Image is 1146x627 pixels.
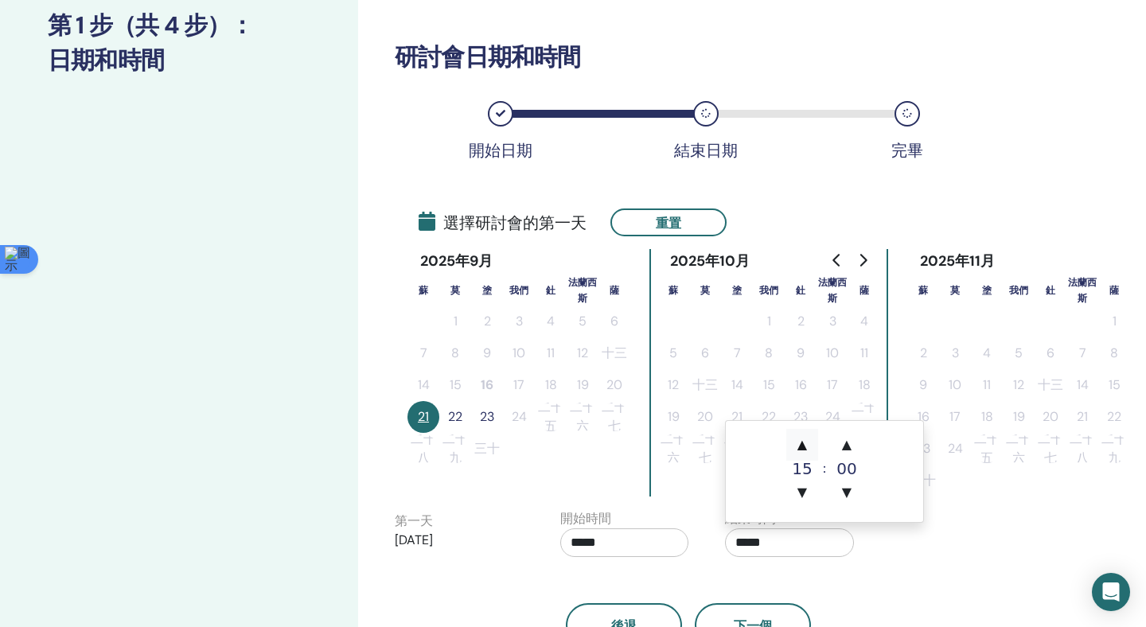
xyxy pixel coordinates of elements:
[545,376,557,393] font: 18
[1077,408,1088,425] font: 21
[535,274,567,306] th: 週四
[483,345,491,361] font: 9
[848,274,880,306] th: 週六
[689,274,721,306] th: 週一
[827,376,838,393] font: 17
[918,408,930,425] font: 16
[420,251,493,271] font: 2025年9月
[1013,376,1024,393] font: 12
[701,345,709,361] font: 6
[950,284,960,297] font: 莫
[1068,276,1097,304] font: 法蘭西斯
[796,284,805,297] font: 釷
[1109,284,1119,297] font: 薩
[1098,274,1130,306] th: 週六
[983,345,991,361] font: 4
[420,512,433,529] font: 天
[1015,345,1023,361] font: 5
[792,459,812,478] font: 15
[547,345,555,361] font: 11
[1107,408,1121,425] font: 22
[598,274,630,306] th: 週六
[610,208,727,236] button: 重置
[448,408,462,425] font: 22
[907,274,939,306] th: 星期日
[952,345,959,361] font: 3
[829,313,836,329] font: 3
[668,376,679,393] font: 12
[450,284,460,297] font: 莫
[1043,408,1058,425] font: 20
[949,376,961,393] font: 10
[469,140,532,161] font: 開始日期
[982,284,992,297] font: 塗
[767,313,771,329] font: 1
[395,512,420,529] font: 第一
[606,376,622,393] font: 20
[939,274,971,306] th: 週一
[797,437,807,452] font: ▲
[567,274,598,306] th: 星期五
[732,284,742,297] font: 塗
[1092,573,1130,611] div: 開啟 Intercom Messenger
[948,440,963,457] font: 24
[825,408,840,425] font: 24
[1009,284,1028,297] font: 我們
[674,140,738,161] font: 結束日期
[670,251,750,271] font: 2025年10月
[1047,345,1054,361] font: 6
[560,510,611,527] font: 開始時間
[860,313,868,329] font: 4
[797,485,807,500] font: ▼
[762,408,776,425] font: 22
[1110,345,1118,361] font: 8
[451,345,459,361] font: 8
[503,274,535,306] th: 週三
[454,313,458,329] font: 1
[795,376,807,393] font: 16
[395,41,581,72] font: 研討會日期和時間
[949,408,961,425] font: 17
[697,408,713,425] font: 20
[546,284,555,297] font: 釷
[920,345,927,361] font: 2
[734,345,741,361] font: 7
[420,345,427,361] font: 7
[443,212,587,233] font: 選擇研討會的第一天
[1046,284,1055,297] font: 釷
[1038,376,1063,393] font: 十三
[481,376,493,393] font: 16
[577,376,589,393] font: 19
[1035,274,1066,306] th: 週四
[509,284,528,297] font: 我們
[669,345,677,361] font: 5
[610,313,618,329] font: 6
[731,408,743,425] font: 21
[797,345,805,361] font: 9
[765,345,773,361] font: 8
[577,345,588,361] font: 12
[484,313,491,329] font: 2
[395,532,433,548] font: [DATE]
[818,461,831,476] font: ：
[1003,274,1035,306] th: 週三
[824,244,850,276] button: 轉到上個月
[818,276,847,304] font: 法蘭西斯
[48,45,164,76] font: 日期和時間
[817,274,848,306] th: 星期五
[568,276,597,304] font: 法蘭西斯
[759,284,778,297] font: 我們
[407,274,439,306] th: 星期日
[450,376,462,393] font: 15
[1113,313,1117,329] font: 1
[842,437,852,452] font: ▲
[842,485,852,500] font: ▼
[418,376,430,393] font: 14
[785,274,817,306] th: 週四
[859,376,871,393] font: 18
[418,408,429,425] font: 21
[692,376,718,393] font: 十三
[482,284,492,297] font: 塗
[656,215,681,232] font: 重置
[1109,376,1121,393] font: 15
